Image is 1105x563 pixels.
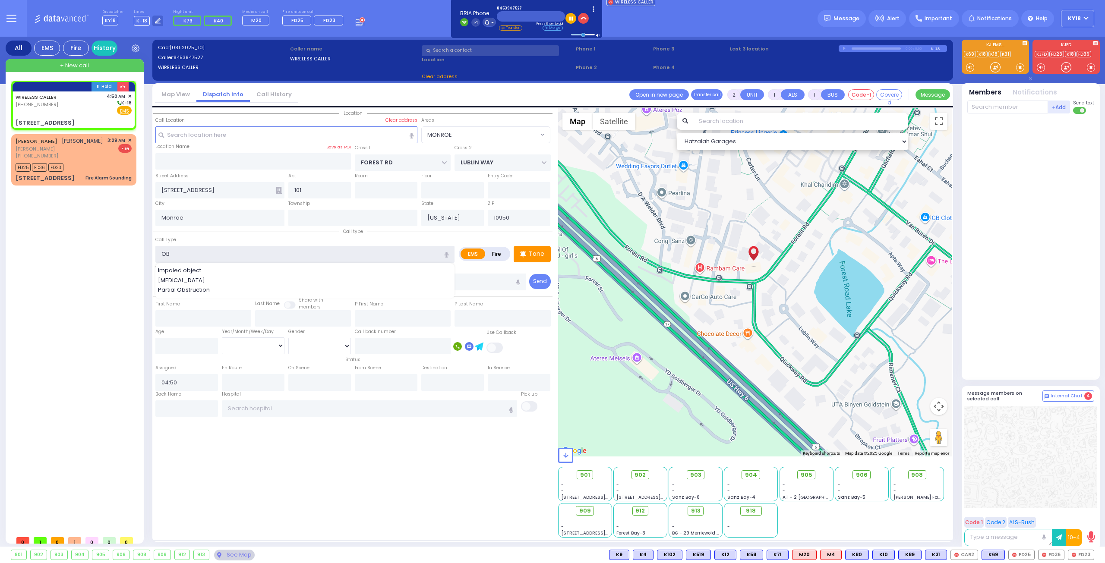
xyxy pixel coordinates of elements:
button: Send [529,274,551,289]
label: Destination [421,365,447,371]
label: Night unit [173,9,235,15]
button: Show street map [562,113,593,130]
div: K69 [982,550,1005,560]
div: M20 [792,550,817,560]
span: - [561,481,564,488]
span: - [838,488,840,494]
a: [PERSON_NAME] [16,138,57,145]
label: Lines [134,9,164,15]
span: 0 [85,537,98,544]
button: Toggle fullscreen view [930,113,947,130]
div: Year/Month/Week/Day [222,328,284,335]
button: 10-4 [1066,529,1082,546]
span: - [616,488,619,494]
div: 905 [92,550,109,560]
label: Save as POI [326,144,351,150]
span: Other building occupants [276,187,282,194]
button: UNIT [740,89,764,100]
input: Search a contact [422,45,559,56]
input: Search member [967,101,1048,113]
span: FD23 [48,163,63,172]
button: ALS-Rush [1008,517,1036,528]
label: State [421,200,433,207]
div: 909 [154,550,170,560]
button: Show satellite imagery [593,113,635,130]
label: Use Callback [486,329,516,336]
div: BLS [767,550,789,560]
a: Open this area in Google Maps (opens a new window) [560,445,589,456]
label: EMS [461,248,486,259]
div: See map [214,550,255,560]
label: Township [288,200,310,207]
span: 905 [801,471,812,479]
span: - [672,517,675,523]
img: comment-alt.png [1045,394,1049,399]
span: ✕ [128,137,132,144]
div: M4 [820,550,842,560]
div: 912 [175,550,190,560]
div: K-18 [931,45,947,52]
div: BLS [714,550,736,560]
label: Hospital [222,391,241,398]
label: Call Type [155,236,176,243]
input: Search hospital [222,400,518,417]
a: K31 [1000,51,1011,57]
span: K40 [214,17,223,24]
span: - [783,481,785,488]
span: Important [925,15,952,22]
button: KY18 [1061,10,1094,27]
label: Pick up [521,391,537,398]
label: Call Location [155,117,185,124]
span: BG - 29 Merriewold S. [672,530,720,536]
span: Impaled object [158,266,204,275]
span: KY18 [1068,15,1081,22]
span: KY18 [102,16,118,25]
span: [STREET_ADDRESS][PERSON_NAME] [561,530,643,536]
span: - [783,488,785,494]
span: 906 [856,471,868,479]
div: K102 [657,550,682,560]
button: Map camera controls [930,398,947,415]
span: Phone 1 [576,45,650,53]
div: 902 [31,550,47,560]
span: FD25 [16,163,31,172]
button: Code 1 [964,517,984,528]
li: Transfer [499,25,522,31]
span: Sanz Bay-5 [838,494,865,500]
div: BLS [925,550,947,560]
img: red-radio-icon.svg [1042,553,1046,557]
label: P First Name [355,301,383,308]
label: Fire [485,248,509,259]
button: Code 2 [985,517,1007,528]
label: Age [155,328,164,335]
span: Sanz Bay-4 [727,494,755,500]
input: Search location [693,113,909,130]
div: CAR2 [950,550,978,560]
label: Entry Code [488,173,512,179]
label: Fire units on call [282,9,346,15]
label: Last 3 location [730,45,839,53]
div: ALS [820,550,842,560]
span: - [561,517,564,523]
span: [PHONE_NUMBER] [16,152,58,159]
div: 906 [113,550,129,560]
a: Map View [155,90,196,98]
span: 4 [1084,392,1092,400]
a: K18 [977,51,988,57]
div: BLS [982,550,1005,560]
label: Call Info [155,264,174,271]
div: BLS [657,550,682,560]
a: WIRELESS CALLER [16,94,57,101]
button: Internal Chat 4 [1042,390,1094,402]
a: K18 [1065,51,1076,57]
span: Phone 2 [576,64,650,71]
span: Phone 3 [653,45,727,53]
span: Alert [887,15,900,22]
a: Dispatch info [196,90,250,98]
span: Help [1036,15,1048,22]
label: Last Name [255,300,280,307]
div: BLS [845,550,869,560]
div: K89 [898,550,922,560]
span: FD23 [323,17,335,24]
label: City [155,200,164,207]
